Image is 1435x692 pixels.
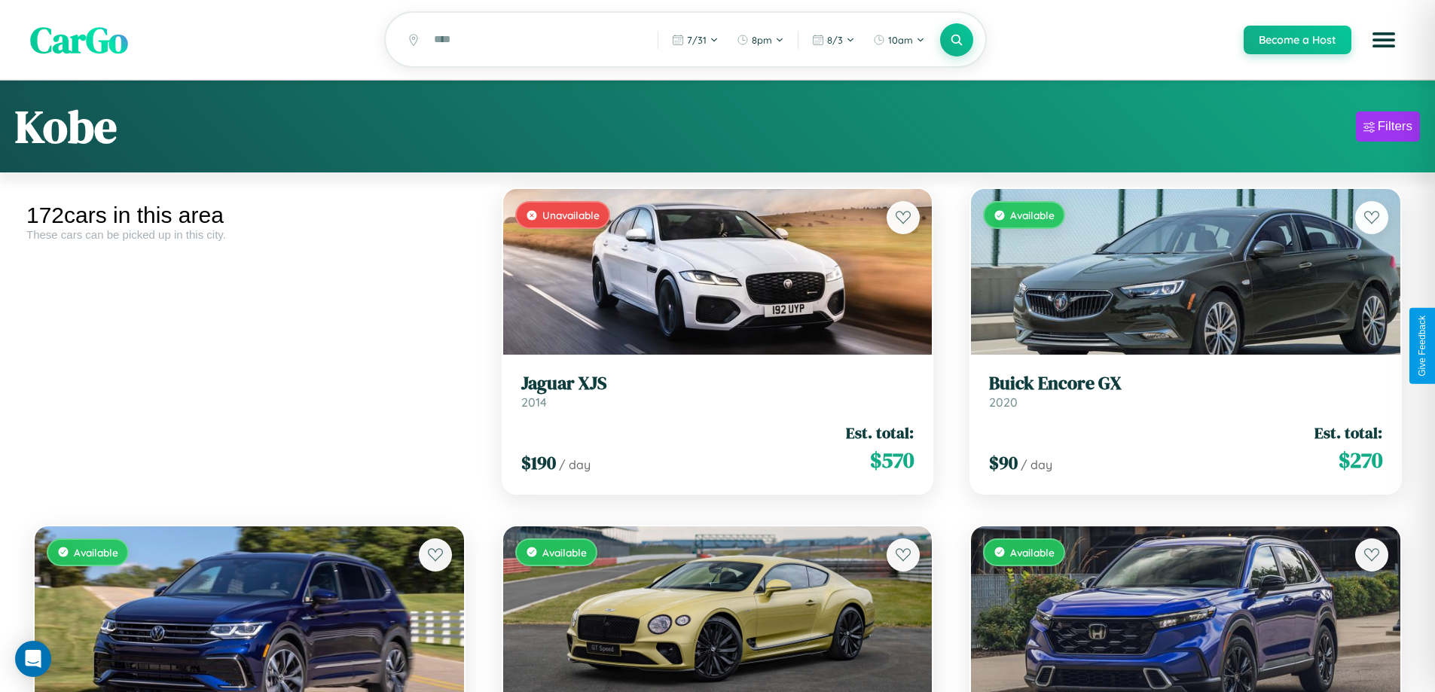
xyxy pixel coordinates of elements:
span: $ 90 [989,450,1018,475]
span: $ 270 [1339,445,1382,475]
span: Unavailable [542,209,600,221]
h3: Jaguar XJS [521,373,914,395]
h1: Kobe [15,96,117,157]
span: 8pm [752,34,772,46]
div: 172 cars in this area [26,203,472,228]
div: These cars can be picked up in this city. [26,228,472,241]
button: Filters [1356,111,1420,142]
a: Buick Encore GX2020 [989,373,1382,410]
span: 7 / 31 [687,34,707,46]
span: 2014 [521,395,547,410]
div: Open Intercom Messenger [15,641,51,677]
span: Available [542,546,587,559]
span: 2020 [989,395,1018,410]
span: / day [559,457,591,472]
span: Available [1010,546,1055,559]
span: / day [1021,457,1052,472]
span: Available [1010,209,1055,221]
div: Give Feedback [1417,316,1427,376]
h3: Buick Encore GX [989,373,1382,395]
button: 8pm [729,28,792,52]
div: Filters [1378,119,1412,134]
span: $ 570 [870,445,914,475]
button: 8/3 [805,28,863,52]
a: Jaguar XJS2014 [521,373,914,410]
span: 8 / 3 [827,34,843,46]
button: Open menu [1363,19,1405,61]
span: Available [74,546,118,559]
span: Est. total: [846,422,914,444]
button: 10am [866,28,933,52]
span: 10am [888,34,913,46]
span: Est. total: [1314,422,1382,444]
span: CarGo [30,15,128,65]
button: Become a Host [1244,26,1351,54]
button: 7/31 [664,28,726,52]
span: $ 190 [521,450,556,475]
